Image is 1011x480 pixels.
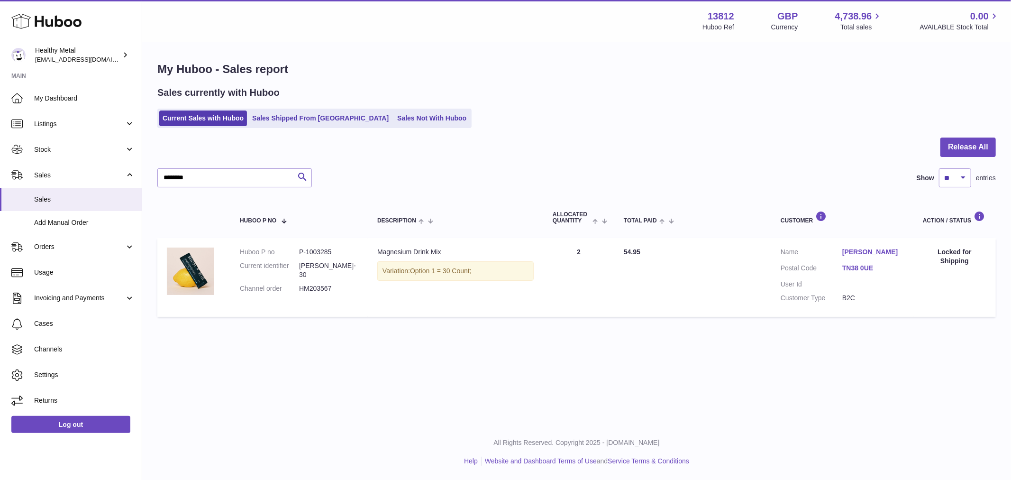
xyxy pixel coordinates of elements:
[157,62,996,77] h1: My Huboo - Sales report
[624,248,640,256] span: 54.95
[159,111,247,126] a: Current Sales with Huboo
[842,248,904,257] a: [PERSON_NAME]
[11,48,26,62] img: internalAdmin-13812@internal.huboo.com
[781,248,842,259] dt: Name
[394,111,470,126] a: Sales Not With Huboo
[940,138,996,157] button: Release All
[240,218,276,224] span: Huboo P no
[543,238,614,317] td: 2
[485,457,597,465] a: Website and Dashboard Terms of Use
[34,370,135,379] span: Settings
[482,457,689,466] li: and
[771,23,798,32] div: Currency
[240,248,299,257] dt: Huboo P no
[976,174,996,183] span: entries
[35,55,139,63] span: [EMAIL_ADDRESS][DOMAIN_NAME]
[249,111,392,126] a: Sales Shipped From [GEOGRAPHIC_DATA]
[835,10,872,23] span: 4,738.96
[624,218,657,224] span: Total paid
[299,248,358,257] dd: P-1003285
[377,248,534,257] div: Magnesium Drink Mix
[11,416,130,433] a: Log out
[377,218,416,224] span: Description
[299,284,358,293] dd: HM203567
[34,195,135,204] span: Sales
[708,10,734,23] strong: 13812
[970,10,989,23] span: 0.00
[167,248,214,295] img: Product_31.jpg
[781,264,842,275] dt: Postal Code
[377,261,534,281] div: Variation:
[34,242,125,251] span: Orders
[299,261,358,279] dd: [PERSON_NAME]-30
[920,10,1000,32] a: 0.00 AVAILABLE Stock Total
[410,267,472,275] span: Option 1 = 30 Count;
[781,280,842,289] dt: User Id
[842,264,904,273] a: TN38 0UE
[34,218,135,227] span: Add Manual Order
[781,211,904,224] div: Customer
[923,248,986,266] div: Locked for Shipping
[34,345,135,354] span: Channels
[34,294,125,303] span: Invoicing and Payments
[840,23,883,32] span: Total sales
[842,294,904,303] dd: B2C
[34,94,135,103] span: My Dashboard
[34,268,135,277] span: Usage
[35,46,120,64] div: Healthy Metal
[34,145,125,154] span: Stock
[917,174,934,183] label: Show
[781,294,842,303] dt: Customer Type
[920,23,1000,32] span: AVAILABLE Stock Total
[240,284,299,293] dt: Channel order
[34,171,125,180] span: Sales
[150,438,1003,447] p: All Rights Reserved. Copyright 2025 - [DOMAIN_NAME]
[777,10,798,23] strong: GBP
[608,457,689,465] a: Service Terms & Conditions
[464,457,478,465] a: Help
[702,23,734,32] div: Huboo Ref
[835,10,883,32] a: 4,738.96 Total sales
[34,319,135,328] span: Cases
[34,396,135,405] span: Returns
[553,212,590,224] span: ALLOCATED Quantity
[240,261,299,279] dt: Current identifier
[157,86,280,99] h2: Sales currently with Huboo
[34,120,125,129] span: Listings
[923,211,986,224] div: Action / Status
